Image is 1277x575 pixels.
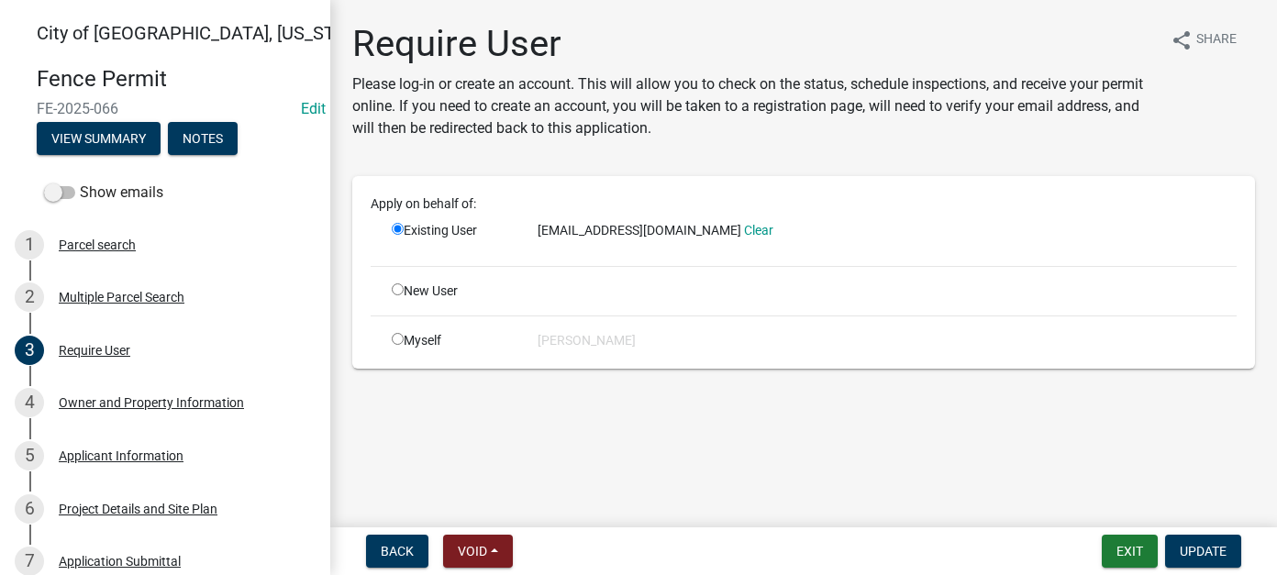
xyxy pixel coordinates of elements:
div: Applicant Information [59,449,183,462]
div: New User [378,282,524,301]
h4: Fence Permit [37,66,316,93]
button: Void [443,535,513,568]
span: City of [GEOGRAPHIC_DATA], [US_STATE] [37,22,371,44]
div: Parcel search [59,238,136,251]
div: Owner and Property Information [59,396,244,409]
label: Show emails [44,182,163,204]
i: share [1171,29,1193,51]
span: [EMAIL_ADDRESS][DOMAIN_NAME] [538,223,741,238]
span: FE-2025-066 [37,100,294,117]
button: Update [1165,535,1241,568]
button: Notes [168,122,238,155]
h1: Require User [352,22,1156,66]
div: 2 [15,282,44,312]
a: Clear [744,223,773,238]
button: shareShare [1156,22,1251,58]
div: 4 [15,388,44,417]
div: Require User [59,344,130,357]
div: 1 [15,230,44,260]
div: Project Details and Site Plan [59,503,217,515]
span: Void [458,544,487,558]
div: Existing User [378,221,524,251]
span: Update [1180,544,1227,558]
button: View Summary [37,122,161,155]
div: Application Submittal [59,555,181,568]
div: Multiple Parcel Search [59,291,184,304]
button: Exit [1102,535,1158,568]
wm-modal-confirm: Edit Application Number [301,100,326,117]
div: Apply on behalf of: [357,194,1250,214]
button: Back [366,535,428,568]
a: Edit [301,100,326,117]
wm-modal-confirm: Summary [37,132,161,147]
span: Share [1196,29,1237,51]
div: Myself [378,331,524,350]
span: Back [381,544,414,558]
div: 6 [15,494,44,524]
p: Please log-in or create an account. This will allow you to check on the status, schedule inspecti... [352,73,1156,139]
div: 5 [15,441,44,470]
div: 3 [15,336,44,365]
wm-modal-confirm: Notes [168,132,238,147]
